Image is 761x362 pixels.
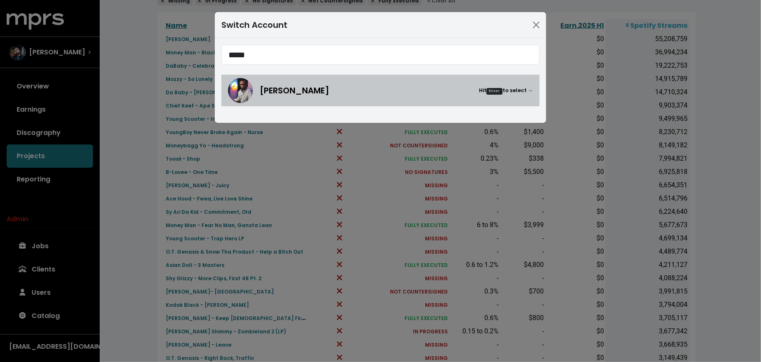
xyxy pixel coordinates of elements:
[221,45,540,65] input: Search accounts
[221,19,287,31] div: Switch Account
[486,88,503,95] kbd: Enter
[479,87,533,95] small: Hit to select →
[260,84,329,97] span: [PERSON_NAME]
[228,78,253,103] img: Mitch McCarthy
[530,18,543,32] button: Close
[221,75,540,106] a: Mitch McCarthy[PERSON_NAME]HitEnterto select →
